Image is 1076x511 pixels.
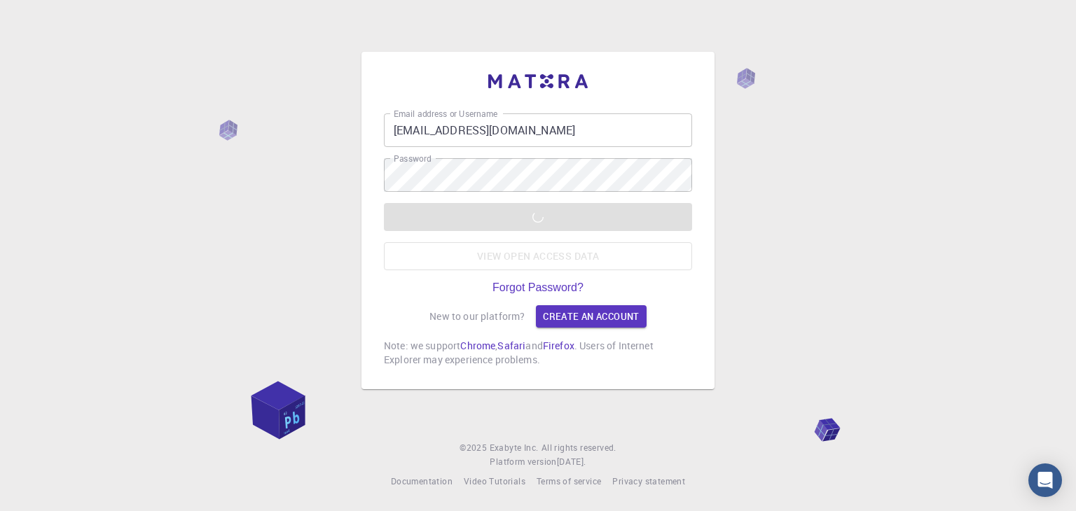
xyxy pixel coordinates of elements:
a: Forgot Password? [492,281,584,294]
a: Firefox [543,339,574,352]
div: Open Intercom Messenger [1028,463,1062,497]
a: Video Tutorials [464,475,525,489]
span: Platform version [490,455,556,469]
a: Privacy statement [612,475,685,489]
span: Exabyte Inc. [490,442,539,453]
a: Terms of service [537,475,601,489]
label: Password [394,153,431,164]
a: Create an account [536,305,646,328]
span: Privacy statement [612,475,685,486]
span: Terms of service [537,475,601,486]
p: Note: we support , and . Users of Internet Explorer may experience problems. [384,339,692,367]
span: Documentation [391,475,453,486]
a: Safari [497,339,525,352]
span: [DATE] . [557,456,586,467]
span: Video Tutorials [464,475,525,486]
a: [DATE]. [557,455,586,469]
span: © 2025 [460,441,489,455]
a: Documentation [391,475,453,489]
a: Exabyte Inc. [490,441,539,455]
p: New to our platform? [429,309,525,323]
a: Chrome [460,339,495,352]
span: All rights reserved. [542,441,616,455]
label: Email address or Username [394,108,497,120]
